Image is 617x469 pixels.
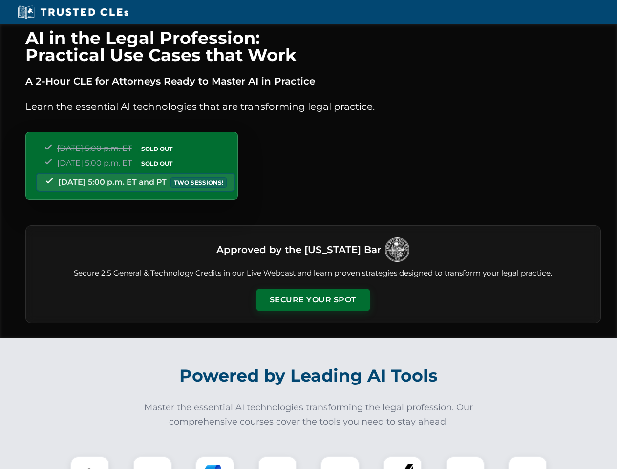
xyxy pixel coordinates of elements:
h1: AI in the Legal Profession: Practical Use Cases that Work [25,29,601,64]
img: Logo [385,237,409,262]
span: [DATE] 5:00 p.m. ET [57,158,132,168]
span: SOLD OUT [138,158,176,169]
p: Secure 2.5 General & Technology Credits in our Live Webcast and learn proven strategies designed ... [38,268,589,279]
p: Learn the essential AI technologies that are transforming legal practice. [25,99,601,114]
span: [DATE] 5:00 p.m. ET [57,144,132,153]
img: Trusted CLEs [15,5,131,20]
p: A 2-Hour CLE for Attorneys Ready to Master AI in Practice [25,73,601,89]
span: SOLD OUT [138,144,176,154]
h2: Powered by Leading AI Tools [38,359,579,393]
p: Master the essential AI technologies transforming the legal profession. Our comprehensive courses... [138,401,480,429]
h3: Approved by the [US_STATE] Bar [216,241,381,258]
button: Secure Your Spot [256,289,370,311]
